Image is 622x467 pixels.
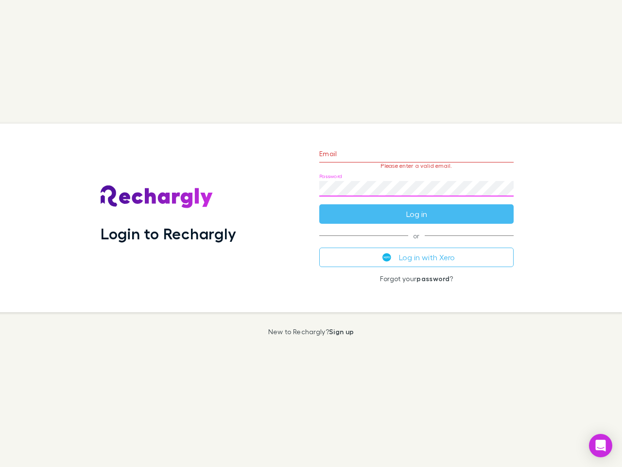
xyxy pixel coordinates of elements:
[319,248,514,267] button: Log in with Xero
[319,162,514,169] p: Please enter a valid email.
[319,173,342,180] label: Password
[329,327,354,336] a: Sign up
[319,204,514,224] button: Log in
[589,434,612,457] div: Open Intercom Messenger
[416,274,449,283] a: password
[101,224,236,243] h1: Login to Rechargly
[101,185,213,209] img: Rechargly's Logo
[319,235,514,236] span: or
[268,328,354,336] p: New to Rechargly?
[319,275,514,283] p: Forgot your ?
[382,253,391,262] img: Xero's logo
